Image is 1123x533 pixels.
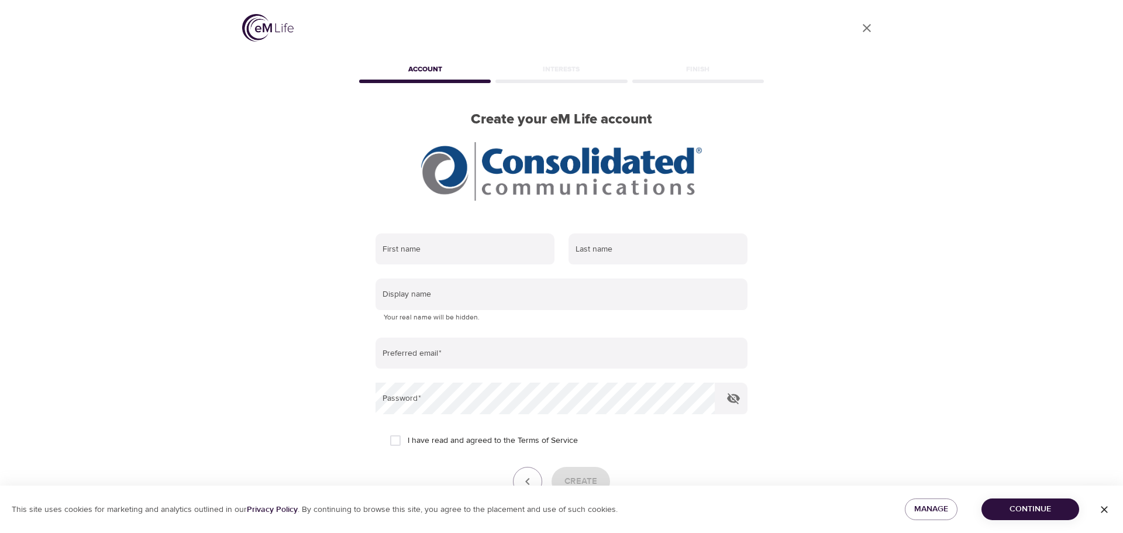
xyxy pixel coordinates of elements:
[242,14,294,42] img: logo
[408,435,578,447] span: I have read and agreed to the
[247,504,298,515] a: Privacy Policy
[905,498,957,520] button: Manage
[421,142,702,201] img: CCI%20logo_rgb_hr.jpg
[981,498,1079,520] button: Continue
[991,502,1070,517] span: Continue
[384,312,739,324] p: Your real name will be hidden.
[914,502,948,517] span: Manage
[518,435,578,447] a: Terms of Service
[357,111,766,128] h2: Create your eM Life account
[853,14,881,42] a: close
